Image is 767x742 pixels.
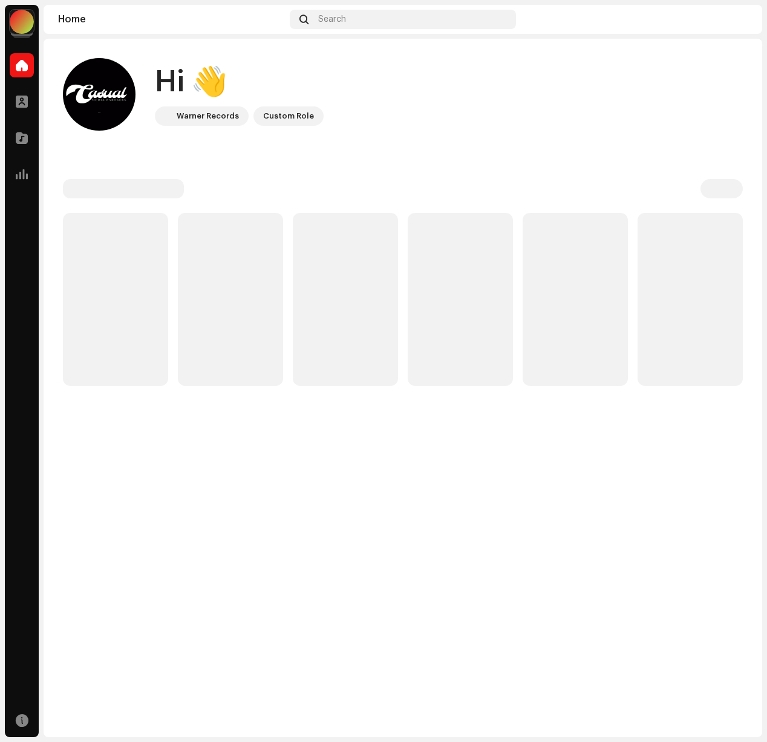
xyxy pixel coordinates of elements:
div: Hi 👋 [155,63,324,102]
div: Home [58,15,285,24]
img: acab2465-393a-471f-9647-fa4d43662784 [157,109,172,123]
img: 1c8e6360-d57d-42b3-b1b4-7a181958ccb7 [63,58,135,131]
div: Warner Records [177,109,239,123]
span: Search [318,15,346,24]
div: Custom Role [263,109,314,123]
img: 1c8e6360-d57d-42b3-b1b4-7a181958ccb7 [728,10,748,29]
